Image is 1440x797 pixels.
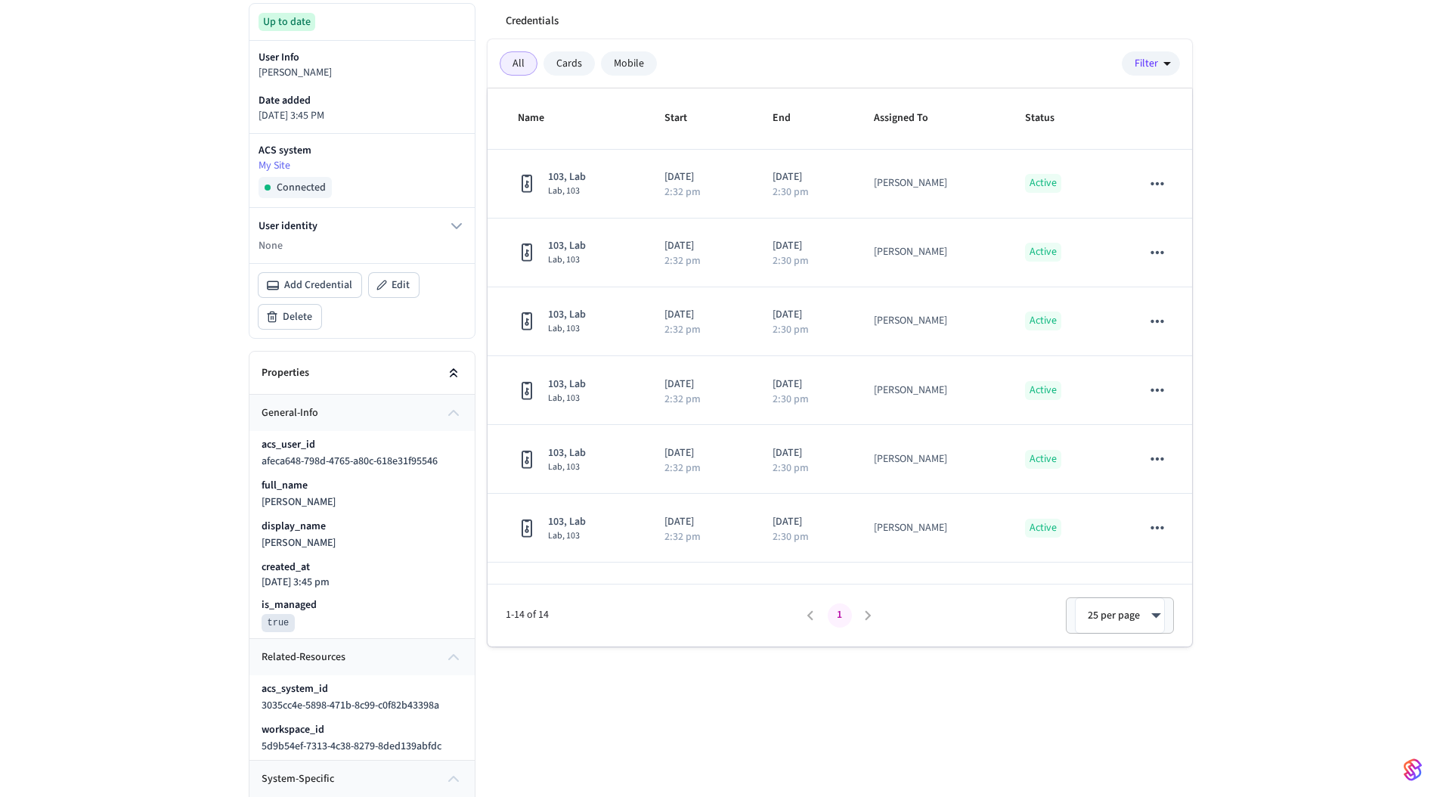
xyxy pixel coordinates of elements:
[1025,174,1061,193] p: Active
[259,50,466,65] p: User Info
[392,278,410,293] span: Edit
[543,51,595,76] div: Cards
[773,256,809,266] p: 2:30 pm
[548,254,586,266] span: Lab, 103
[548,185,586,197] span: Lab, 103
[601,51,657,76] div: Mobile
[284,278,352,293] span: Add Credential
[664,107,707,130] span: Start
[262,478,308,493] p: full_name
[773,532,809,542] p: 2:30 pm
[664,169,735,185] p: [DATE]
[259,65,466,81] p: [PERSON_NAME]
[262,437,315,452] p: acs_user_id
[262,519,326,534] p: display_name
[262,597,317,612] p: is_managed
[548,461,586,473] span: Lab, 103
[874,520,947,536] div: [PERSON_NAME]
[773,583,838,599] p: [DATE]
[262,535,336,550] span: [PERSON_NAME]
[262,771,334,787] span: system-specific
[1404,758,1422,782] img: SeamLogoGradient.69752ec5.svg
[874,244,947,260] div: [PERSON_NAME]
[262,681,328,696] p: acs_system_id
[773,514,838,530] p: [DATE]
[773,187,809,197] p: 2:30 pm
[773,238,838,254] p: [DATE]
[259,158,466,174] a: My Site
[259,13,315,31] div: Up to date
[664,445,735,461] p: [DATE]
[494,3,571,39] button: Credentials
[773,324,809,335] p: 2:30 pm
[259,93,466,108] p: Date added
[262,495,336,510] span: [PERSON_NAME]
[1025,450,1061,469] p: Active
[262,722,324,737] p: workspace_id
[506,607,797,623] span: 1-14 of 14
[548,377,586,392] span: 103, Lab
[548,169,586,185] span: 103, Lab
[1025,381,1061,400] p: Active
[773,463,809,473] p: 2:30 pm
[773,307,838,323] p: [DATE]
[773,169,838,185] p: [DATE]
[797,603,883,628] nav: pagination navigation
[874,175,947,191] div: [PERSON_NAME]
[773,445,838,461] p: [DATE]
[664,532,701,542] p: 2:32 pm
[249,639,475,675] button: related-resources
[664,238,735,254] p: [DATE]
[548,307,586,323] span: 103, Lab
[259,273,361,297] button: Add Credential
[262,576,330,588] p: [DATE] 3:45 pm
[874,451,947,467] div: [PERSON_NAME]
[262,739,441,754] span: 5d9b54ef-7313-4c38-8279-8ded139abfdc
[1122,51,1180,76] button: Filter
[262,698,439,713] span: 3035cc4e-5898-471b-8c99-c0f82b43398a
[548,238,586,254] span: 103, Lab
[1025,243,1061,262] p: Active
[1025,107,1074,130] span: Status
[548,514,586,530] span: 103, Lab
[664,394,701,405] p: 2:32 pm
[1025,519,1061,538] p: Active
[548,530,586,542] span: Lab, 103
[249,675,475,760] div: related-resources
[262,405,318,421] span: general-info
[249,431,475,638] div: general-info
[874,383,947,398] div: [PERSON_NAME]
[262,560,310,575] p: created_at
[773,107,810,130] span: End
[1025,312,1061,330] p: Active
[262,650,345,665] span: related-resources
[874,313,947,329] div: [PERSON_NAME]
[664,324,701,335] p: 2:32 pm
[259,217,466,235] button: User identity
[664,307,735,323] p: [DATE]
[277,180,326,195] span: Connected
[262,365,309,380] h2: Properties
[548,583,586,599] span: 103, Lab
[773,394,809,405] p: 2:30 pm
[874,107,948,130] span: Assigned To
[664,514,735,530] p: [DATE]
[262,614,296,632] pre: true
[664,377,735,392] p: [DATE]
[664,256,701,266] p: 2:32 pm
[259,143,466,158] p: ACS system
[1075,597,1165,634] div: 25 per page
[259,238,466,254] p: None
[548,392,586,405] span: Lab, 103
[259,305,321,329] button: Delete
[500,51,537,76] div: All
[773,377,838,392] p: [DATE]
[548,445,586,461] span: 103, Lab
[548,323,586,335] span: Lab, 103
[664,463,701,473] p: 2:32 pm
[249,395,475,431] button: general-info
[283,309,312,324] span: Delete
[518,107,564,130] span: Name
[828,603,852,628] button: page 1
[249,761,475,797] button: system-specific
